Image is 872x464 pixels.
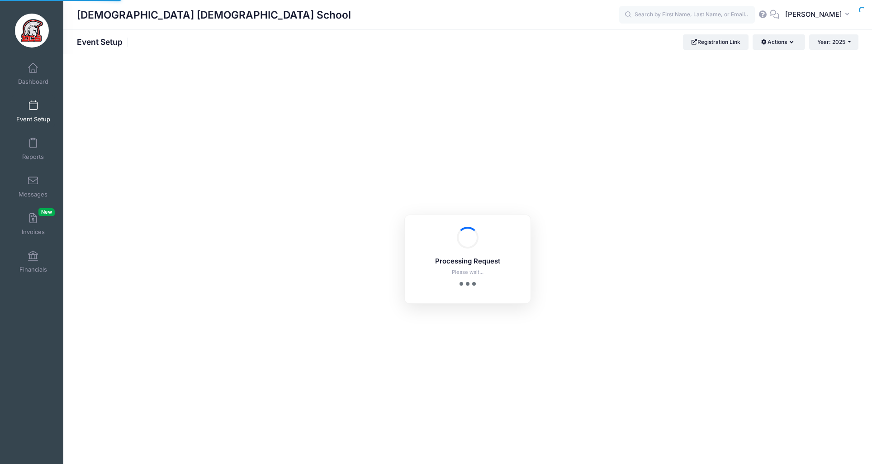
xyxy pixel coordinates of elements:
button: Year: 2025 [809,34,858,50]
p: Please wait... [417,268,519,276]
h1: Event Setup [77,37,130,47]
a: Registration Link [683,34,749,50]
span: Financials [19,266,47,273]
button: [PERSON_NAME] [779,5,858,25]
span: Messages [19,191,47,198]
h1: [DEMOGRAPHIC_DATA] [DEMOGRAPHIC_DATA] School [77,5,351,25]
h5: Processing Request [417,258,519,266]
a: Financials [12,246,55,277]
img: Evangelical Christian School [15,14,49,48]
a: Messages [12,171,55,202]
span: Invoices [22,228,45,236]
span: Reports [22,153,44,161]
a: Dashboard [12,58,55,90]
span: Event Setup [16,115,50,123]
a: InvoicesNew [12,208,55,240]
span: Year: 2025 [817,38,845,45]
span: [PERSON_NAME] [785,10,842,19]
a: Event Setup [12,96,55,127]
span: New [38,208,55,216]
a: Reports [12,133,55,165]
input: Search by First Name, Last Name, or Email... [619,6,755,24]
span: Dashboard [18,78,48,86]
button: Actions [753,34,805,50]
